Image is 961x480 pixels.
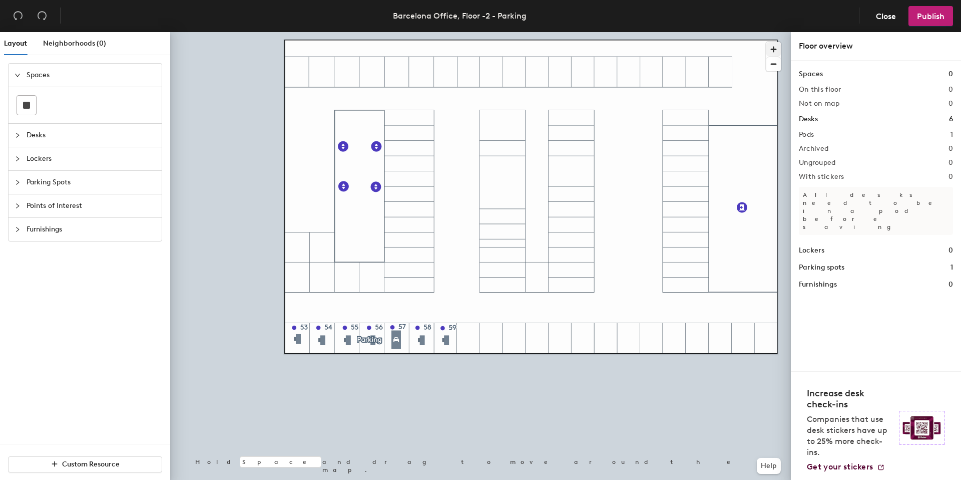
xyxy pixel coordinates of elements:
h1: Desks [799,114,818,125]
span: Custom Resource [62,460,120,468]
button: Help [757,458,781,474]
button: Redo (⌘ + ⇧ + Z) [32,6,52,26]
h2: Archived [799,145,828,153]
span: Neighborhoods (0) [43,39,106,48]
h2: 0 [948,173,953,181]
span: Parking Spots [27,171,156,194]
span: Desks [27,124,156,147]
h2: Ungrouped [799,159,836,167]
h2: 0 [948,86,953,94]
span: collapsed [15,203,21,209]
img: Sticker logo [899,411,945,445]
span: Points of Interest [27,194,156,217]
button: Close [867,6,904,26]
h4: Increase desk check-ins [807,388,893,410]
a: Get your stickers [807,462,885,472]
p: Companies that use desk stickers have up to 25% more check-ins. [807,414,893,458]
h1: 0 [948,279,953,290]
span: collapsed [15,226,21,232]
h1: 0 [948,245,953,256]
div: Barcelona Office, Floor -2 - Parking [393,10,527,22]
h1: Spaces [799,69,823,80]
h2: Not on map [799,100,839,108]
span: collapsed [15,132,21,138]
span: Close [876,12,896,21]
span: Publish [917,12,944,21]
h2: Pods [799,131,814,139]
span: collapsed [15,179,21,185]
span: expanded [15,72,21,78]
span: Furnishings [27,218,156,241]
h1: 1 [950,262,953,273]
h2: 1 [950,131,953,139]
span: collapsed [15,156,21,162]
h1: Lockers [799,245,824,256]
div: Floor overview [799,40,953,52]
span: Get your stickers [807,462,873,471]
h1: 6 [949,114,953,125]
span: Lockers [27,147,156,170]
button: Undo (⌘ + Z) [8,6,28,26]
p: All desks need to be in a pod before saving [799,187,953,235]
span: Spaces [27,64,156,87]
h2: With stickers [799,173,844,181]
button: Publish [908,6,953,26]
span: Layout [4,39,27,48]
h2: On this floor [799,86,841,94]
h1: 0 [948,69,953,80]
h2: 0 [948,159,953,167]
h2: 0 [948,145,953,153]
h2: 0 [948,100,953,108]
h1: Furnishings [799,279,837,290]
button: Custom Resource [8,456,162,472]
h1: Parking spots [799,262,844,273]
